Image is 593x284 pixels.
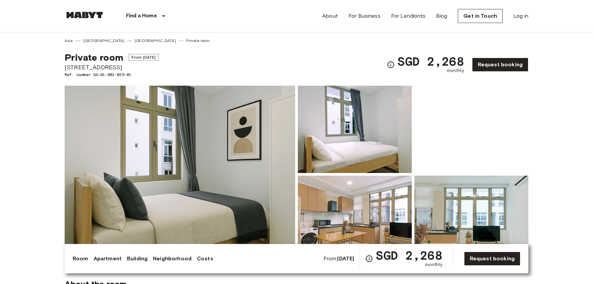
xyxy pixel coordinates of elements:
[337,255,354,262] b: [DATE]
[73,255,88,263] a: Room
[65,12,105,18] img: Habyt
[387,61,395,69] svg: Check cost overview for full price breakdown. Please note that discounts apply to new joiners onl...
[464,252,520,266] a: Request booking
[425,261,442,268] span: monthly
[65,52,123,63] span: Private room
[348,12,380,20] a: For Business
[458,9,503,23] a: Get in Touch
[135,38,176,44] a: [GEOGRAPHIC_DATA]
[436,12,447,20] a: Blog
[323,255,354,262] span: From:
[414,86,528,173] img: Picture of unit SG-01-001-025-01
[94,255,122,263] a: Apartment
[298,176,412,263] img: Picture of unit SG-01-001-025-01
[153,255,192,263] a: Neighborhood
[65,72,159,78] span: Ref. number SG-01-001-025-01
[129,54,159,61] span: From [DATE]
[197,255,213,263] a: Costs
[186,38,210,44] a: Private room
[365,255,373,263] svg: Check cost overview for full price breakdown. Please note that discounts apply to new joiners onl...
[322,12,338,20] a: About
[127,255,148,263] a: Building
[513,12,528,20] a: Log in
[65,86,295,263] img: Marketing picture of unit SG-01-001-025-01
[126,12,157,20] p: Find a Home
[376,249,442,261] span: SGD 2,268
[65,38,73,44] a: Asia
[298,86,412,173] img: Picture of unit SG-01-001-025-01
[65,63,159,72] span: [STREET_ADDRESS]
[472,58,528,72] a: Request booking
[83,38,125,44] a: [GEOGRAPHIC_DATA]
[397,55,464,67] span: SGD 2,268
[391,12,425,20] a: For Landlords
[414,176,528,263] img: Picture of unit SG-01-001-025-01
[447,67,464,74] span: monthly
